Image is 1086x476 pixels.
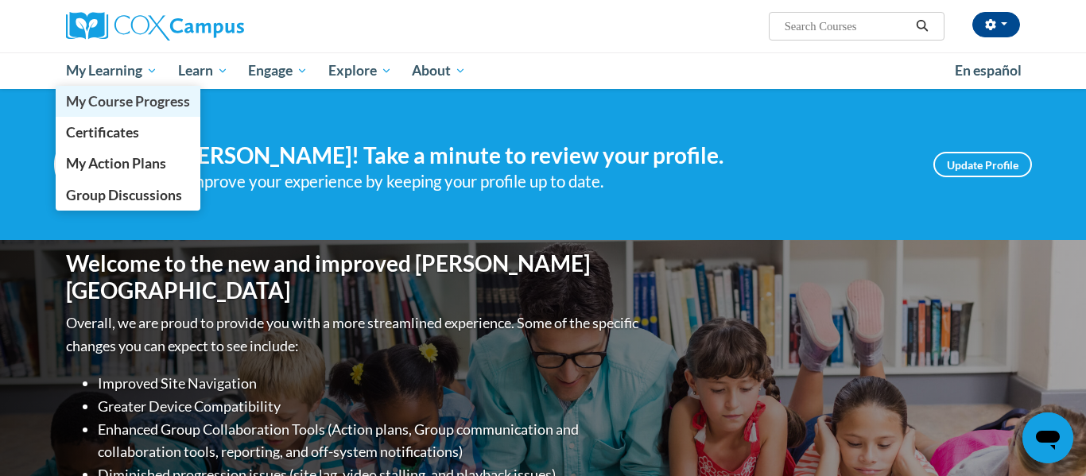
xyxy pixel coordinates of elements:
[910,17,934,36] button: Search
[66,61,157,80] span: My Learning
[972,12,1020,37] button: Account Settings
[66,187,182,203] span: Group Discussions
[56,86,200,117] a: My Course Progress
[66,93,190,110] span: My Course Progress
[98,372,642,395] li: Improved Site Navigation
[1022,412,1073,463] iframe: Button to launch messaging window
[56,117,200,148] a: Certificates
[66,312,642,358] p: Overall, we are proud to provide you with a more streamlined experience. Some of the specific cha...
[98,418,642,464] li: Enhanced Group Collaboration Tools (Action plans, Group communication and collaboration tools, re...
[42,52,1044,89] div: Main menu
[66,12,368,41] a: Cox Campus
[66,124,139,141] span: Certificates
[328,61,392,80] span: Explore
[955,62,1022,79] span: En español
[783,17,910,36] input: Search Courses
[944,54,1032,87] a: En español
[66,155,166,172] span: My Action Plans
[178,61,228,80] span: Learn
[66,250,642,304] h1: Welcome to the new and improved [PERSON_NAME][GEOGRAPHIC_DATA]
[238,52,318,89] a: Engage
[933,152,1032,177] a: Update Profile
[402,52,477,89] a: About
[168,52,239,89] a: Learn
[56,148,200,179] a: My Action Plans
[248,61,308,80] span: Engage
[56,180,200,211] a: Group Discussions
[149,168,910,195] div: Help improve your experience by keeping your profile up to date.
[318,52,402,89] a: Explore
[149,142,910,169] h4: Hi [PERSON_NAME]! Take a minute to review your profile.
[66,12,244,41] img: Cox Campus
[412,61,466,80] span: About
[98,395,642,418] li: Greater Device Compatibility
[54,129,126,200] img: Profile Image
[56,52,168,89] a: My Learning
